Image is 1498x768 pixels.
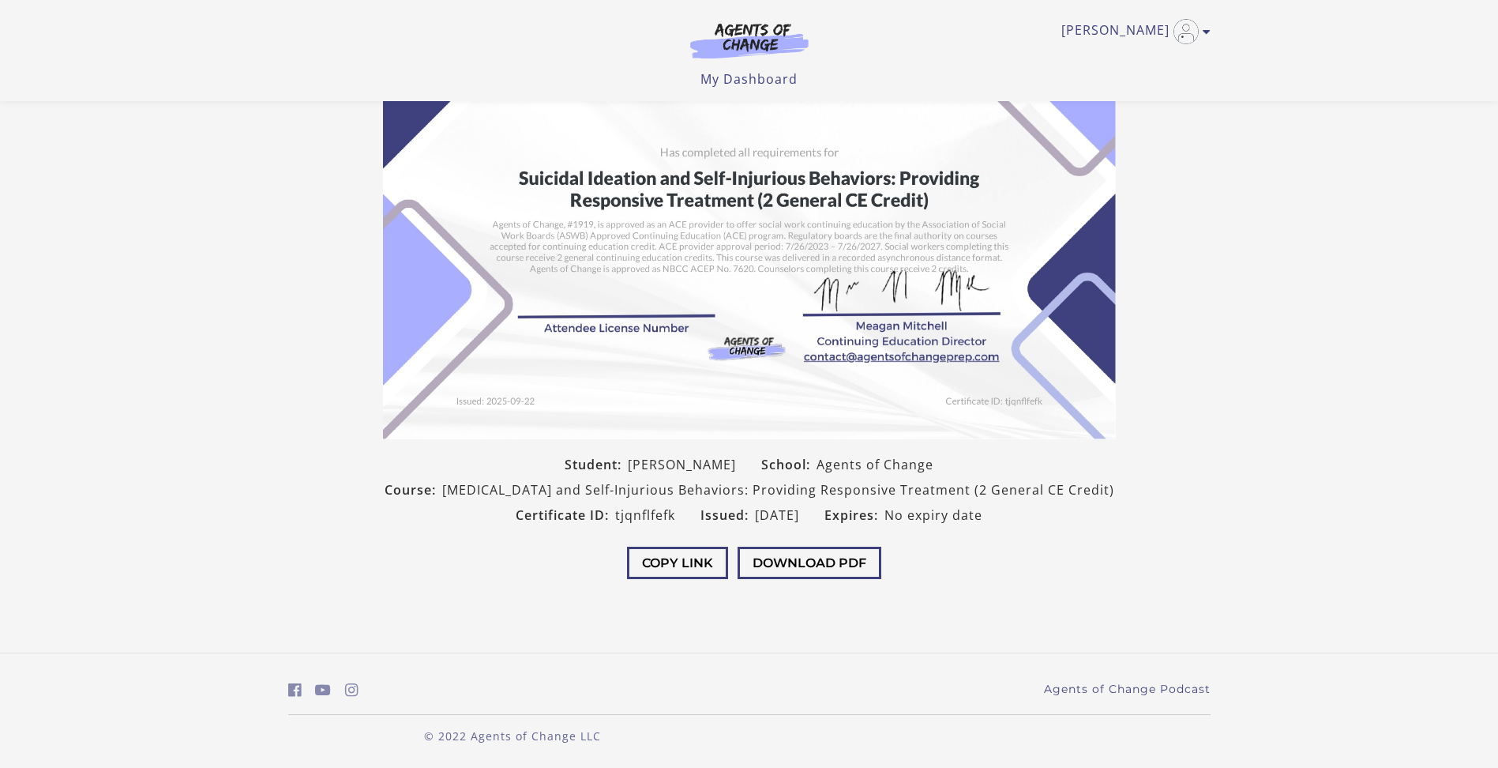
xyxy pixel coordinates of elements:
[674,22,825,58] img: Agents of Change Logo
[1061,19,1203,44] a: Toggle menu
[755,506,799,525] span: [DATE]
[288,679,302,702] a: https://www.facebook.com/groups/aswbtestprep (Open in a new window)
[738,547,881,579] button: Download PDF
[385,480,442,499] span: Course:
[315,683,331,698] i: https://www.youtube.com/c/AgentsofChangeTestPrepbyMeaganMitchell (Open in a new window)
[700,70,798,88] a: My Dashboard
[824,506,884,525] span: Expires:
[288,683,302,698] i: https://www.facebook.com/groups/aswbtestprep (Open in a new window)
[442,480,1114,499] span: [MEDICAL_DATA] and Self-Injurious Behaviors: Providing Responsive Treatment (2 General CE Credit)
[345,683,359,698] i: https://www.instagram.com/agentsofchangeprep/ (Open in a new window)
[516,506,615,525] span: Certificate ID:
[565,455,628,474] span: Student:
[615,506,675,525] span: tjqnflfefk
[817,455,933,474] span: Agents of Change
[345,679,359,702] a: https://www.instagram.com/agentsofchangeprep/ (Open in a new window)
[627,547,728,579] button: Copy Link
[1044,681,1211,698] a: Agents of Change Podcast
[628,455,736,474] span: [PERSON_NAME]
[761,455,817,474] span: School:
[288,728,737,744] p: © 2022 Agents of Change LLC
[884,506,982,525] span: No expiry date
[700,506,755,525] span: Issued:
[315,679,331,702] a: https://www.youtube.com/c/AgentsofChangeTestPrepbyMeaganMitchell (Open in a new window)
